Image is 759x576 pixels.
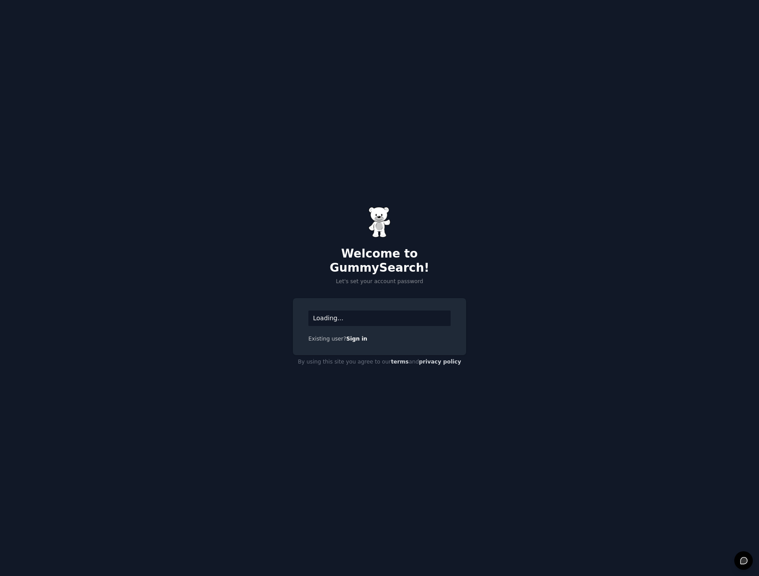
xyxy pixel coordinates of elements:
[293,278,466,286] p: Let's set your account password
[308,336,346,342] span: Existing user?
[419,359,461,365] a: privacy policy
[368,207,391,238] img: Gummy Bear
[308,311,451,326] div: Loading...
[391,359,409,365] a: terms
[293,247,466,275] h2: Welcome to GummySearch!
[346,336,368,342] a: Sign in
[293,355,466,369] div: By using this site you agree to our and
